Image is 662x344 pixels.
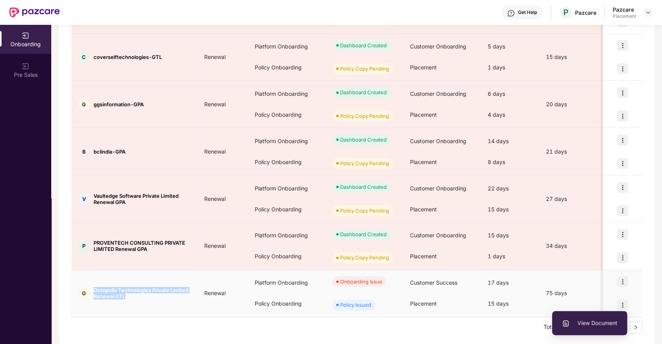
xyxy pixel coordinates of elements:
li: Total 11 items [544,321,580,334]
div: Platform Onboarding [248,225,326,246]
span: ggsinformation-GPA [94,101,144,107]
div: Pazcare [575,9,596,16]
div: Dashboard Created [340,183,387,191]
div: Policy Onboarding [248,104,326,125]
div: Policy Copy Pending [340,207,389,214]
span: Customer Success [410,279,457,286]
img: icon [617,299,628,310]
div: 34 days [540,242,606,250]
img: icon [617,87,628,98]
span: Customer Onboarding [410,138,466,144]
span: Renewal [198,242,232,249]
div: 1 days [481,57,540,78]
div: 15 days [481,293,540,314]
div: 17 days [481,272,540,293]
img: icon [617,158,628,169]
div: Policy Issued [340,301,371,309]
div: P [78,240,90,252]
span: Placement [410,300,437,307]
div: Placement [613,13,636,19]
span: Renewal [198,290,232,296]
span: Placement [410,159,437,165]
div: V [78,193,90,205]
button: right [629,321,642,334]
span: Vaultedge Software Private Limited Renewal GPA [94,193,192,205]
img: svg+xml;base64,PHN2ZyBpZD0iRHJvcGRvd24tMzJ4MzIiIHhtbG5zPSJodHRwOi8vd3d3LnczLm9yZy8yMDAwL3N2ZyIgd2... [645,9,651,16]
div: 5 days [481,36,540,57]
span: coverselftechnologies-GTL [94,54,162,60]
div: Pazcare [613,6,636,13]
span: Customer Onboarding [410,232,466,239]
div: C [78,51,90,63]
div: O [78,287,90,299]
img: icon [617,182,628,193]
div: Dashboard Created [340,41,387,49]
div: Platform Onboarding [248,272,326,293]
img: svg+xml;base64,PHN2ZyB3aWR0aD0iMjAiIGhlaWdodD0iMjAiIHZpZXdCb3g9IjAgMCAyMCAyMCIgZmlsbD0ibm9uZSIgeG... [22,32,30,40]
div: Policy Onboarding [248,293,326,314]
span: Renewal [198,54,232,60]
span: Customer Onboarding [410,185,466,192]
div: B [78,146,90,157]
div: 27 days [540,195,606,203]
div: 8 days [481,152,540,173]
div: Policy Onboarding [248,199,326,220]
div: Policy Onboarding [248,57,326,78]
img: icon [617,252,628,263]
span: Placement [410,206,437,213]
div: 21 days [540,147,606,156]
div: 15 days [481,199,540,220]
div: 1 days [481,246,540,267]
span: View Document [562,319,617,327]
img: icon [617,276,628,287]
div: Policy Copy Pending [340,112,389,120]
img: icon [617,40,628,51]
span: P [563,8,568,17]
span: Placement [410,111,437,118]
div: Platform Onboarding [248,83,326,104]
div: Platform Onboarding [248,36,326,57]
span: PROVENTECH CONSULTING PRIVATE LIMITED Renewal GPA [94,240,192,252]
img: icon [617,63,628,74]
div: Platform Onboarding [248,178,326,199]
img: icon [617,111,628,121]
span: Renewal [198,148,232,155]
div: Policy Onboarding [248,152,326,173]
div: 4 days [481,104,540,125]
img: svg+xml;base64,PHN2ZyBpZD0iVXBsb2FkX0xvZ3MiIGRhdGEtbmFtZT0iVXBsb2FkIExvZ3MiIHhtbG5zPSJodHRwOi8vd3... [562,320,570,327]
div: Policy Copy Pending [340,159,389,167]
span: Renewal [198,101,232,107]
div: Policy Copy Pending [340,65,389,73]
span: right [633,325,638,330]
div: 15 days [481,225,540,246]
div: 22 days [481,178,540,199]
span: bclindia-GPA [94,149,125,155]
div: 20 days [540,100,606,109]
div: Platform Onboarding [248,131,326,152]
span: Customer Onboarding [410,90,466,97]
img: svg+xml;base64,PHN2ZyB3aWR0aD0iMjAiIGhlaWdodD0iMjAiIHZpZXdCb3g9IjAgMCAyMCAyMCIgZmlsbD0ibm9uZSIgeG... [22,62,30,70]
span: Placement [410,64,437,71]
div: Policy Onboarding [248,246,326,267]
div: G [78,99,90,110]
img: svg+xml;base64,PHN2ZyBpZD0iSGVscC0zMngzMiIgeG1sbnM9Imh0dHA6Ly93d3cudzMub3JnLzIwMDAvc3ZnIiB3aWR0aD... [507,9,515,17]
div: 75 days [540,289,606,297]
div: Dashboard Created [340,230,387,238]
div: Onboarding Issue [340,278,382,285]
span: Customer Onboarding [410,43,466,50]
div: Get Help [518,9,537,16]
img: icon [617,229,628,240]
div: Dashboard Created [340,136,387,143]
img: New Pazcare Logo [9,7,60,17]
div: 6 days [481,83,540,104]
div: Dashboard Created [340,88,387,96]
span: Placement [410,253,437,259]
div: Policy Copy Pending [340,254,389,261]
span: Renewal [198,195,232,202]
span: Octopolis Technologies Private Limited Renewal GTL [94,287,192,299]
img: icon [617,135,628,145]
div: 15 days [540,53,606,61]
div: 14 days [481,131,540,152]
li: Next Page [629,321,642,334]
img: icon [617,205,628,216]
